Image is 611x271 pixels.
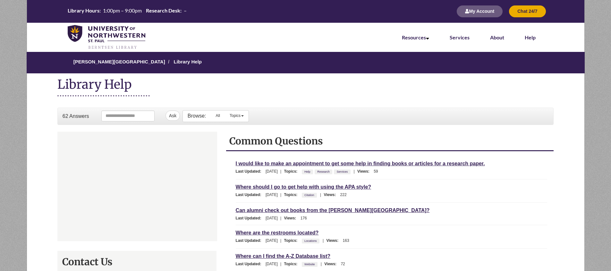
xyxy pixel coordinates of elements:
[457,5,503,17] button: My Account
[236,229,319,236] a: Where are the restrooms located?
[316,168,331,175] a: Research
[284,169,301,174] span: Topics:
[103,7,142,13] span: 1:00pm – 9:00pm
[236,252,330,260] a: Where can I find the A-Z Database list?
[73,59,165,64] a: [PERSON_NAME][GEOGRAPHIC_DATA]
[211,111,225,121] a: All
[303,261,316,268] a: Website
[302,193,318,197] ul: Topics:
[321,238,325,243] span: |
[319,262,323,266] span: |
[357,169,373,174] span: Views:
[490,34,504,40] a: About
[236,193,265,197] span: Last Updated:
[236,216,265,220] span: Last Updated:
[457,9,503,14] a: My Account
[57,132,216,241] div: Chat Widget
[279,169,283,174] span: |
[266,262,278,266] span: [DATE]
[450,34,470,40] a: Services
[302,262,319,266] ul: Topics:
[66,7,101,14] th: Library Hours:
[266,169,278,174] span: [DATE]
[284,216,300,220] span: Views:
[326,238,342,243] span: Views:
[266,238,278,243] span: [DATE]
[165,111,180,121] button: Ask
[302,238,321,243] ul: Topics:
[336,168,349,175] a: Services
[266,193,278,197] span: [DATE]
[236,169,265,174] span: Last Updated:
[324,262,340,266] span: Views:
[279,238,283,243] span: |
[303,192,315,199] a: Citation
[63,113,89,120] p: 62 Answers
[184,7,187,13] span: –
[229,135,551,147] h2: Common Questions
[341,262,345,266] span: 72
[324,193,339,197] span: Views:
[343,238,349,243] span: 163
[509,5,546,17] button: Chat 24/7
[284,262,301,266] span: Topics:
[236,262,265,266] span: Last Updated:
[509,9,546,14] a: Chat 24/7
[525,34,536,40] a: Help
[374,169,378,174] span: 59
[402,34,429,40] a: Resources
[301,216,307,220] span: 176
[188,112,206,119] p: Browse:
[352,169,356,174] span: |
[66,7,188,15] a: Hours Today
[303,168,311,175] a: Help
[236,238,265,243] span: Last Updated:
[66,7,188,14] table: Hours Today
[284,238,301,243] span: Topics:
[279,262,283,266] span: |
[174,59,202,64] a: Library Help
[303,237,318,244] a: Locations
[57,77,150,96] h1: Library Help
[62,256,212,268] h2: Contact Us
[58,132,217,241] iframe: Chat Widget
[236,160,485,167] a: I would like to make an appointment to get some help in finding books or articles for a research ...
[236,207,430,214] a: Can alumni check out books from the [PERSON_NAME][GEOGRAPHIC_DATA]?
[302,169,352,174] ul: Topics:
[284,193,301,197] span: Topics:
[340,193,347,197] span: 222
[279,193,283,197] span: |
[236,183,371,191] a: Where should I go to get help with using the APA style?
[225,111,249,121] a: Topics
[68,25,145,50] img: UNWSP Library Logo
[318,193,323,197] span: |
[144,7,182,14] th: Research Desk:
[266,216,278,220] span: [DATE]
[279,216,283,220] span: |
